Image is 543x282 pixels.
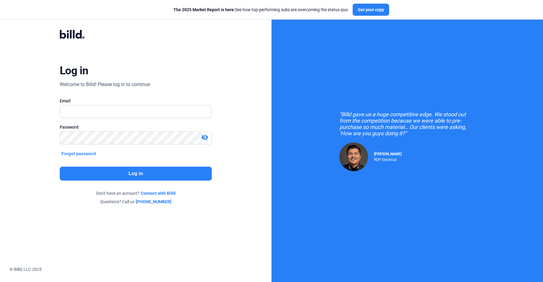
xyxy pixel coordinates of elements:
div: RDP Electrical [374,156,402,162]
div: Questions? Call us [60,199,212,205]
div: See how top-performing subs are overcoming the status quo. [173,7,349,13]
span: The 2025 Market Report is here: [173,7,235,12]
div: Log in [60,64,88,77]
img: Raul Pacheco [339,143,368,171]
div: Email [60,98,212,104]
a: [PHONE_NUMBER] [136,199,171,205]
div: Don't have an account? [60,190,212,196]
button: Log in [60,167,212,181]
mat-icon: visibility_off [201,134,208,141]
div: Welcome to Billd! Please log in to continue. [60,81,151,88]
a: Connect with Billd [141,190,176,196]
button: Forgot password [60,150,98,157]
div: Password [60,124,212,130]
span: [PERSON_NAME] [374,152,402,156]
div: "Billd gave us a huge competitive edge. We stood out from the competition because we were able to... [339,111,475,136]
button: Get your copy [353,4,389,16]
